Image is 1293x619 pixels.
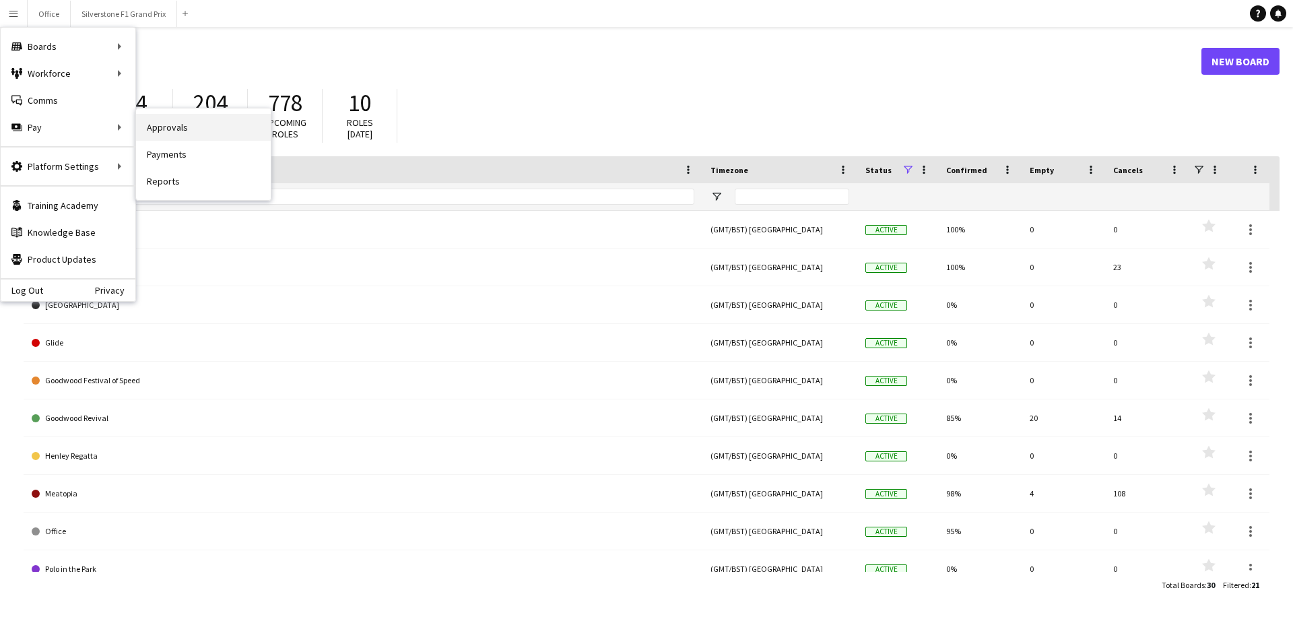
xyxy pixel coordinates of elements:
[865,338,907,348] span: Active
[1022,513,1105,550] div: 0
[938,513,1022,550] div: 95%
[136,168,271,195] a: Reports
[865,263,907,273] span: Active
[865,300,907,311] span: Active
[24,51,1201,71] h1: Boards
[71,1,177,27] button: Silverstone F1 Grand Prix
[865,527,907,537] span: Active
[32,550,694,588] a: Polo in the Park
[1022,249,1105,286] div: 0
[1,87,135,114] a: Comms
[938,437,1022,474] div: 0%
[136,114,271,141] a: Approvals
[1030,165,1054,175] span: Empty
[32,211,694,249] a: Asset Work
[1022,362,1105,399] div: 0
[938,362,1022,399] div: 0%
[1,219,135,246] a: Knowledge Base
[263,117,306,140] span: Upcoming roles
[268,88,302,118] span: 778
[1,60,135,87] div: Workforce
[1105,324,1189,361] div: 0
[1223,572,1259,598] div: :
[1162,580,1205,590] span: Total Boards
[938,550,1022,587] div: 0%
[1105,249,1189,286] div: 23
[702,286,857,323] div: (GMT/BST) [GEOGRAPHIC_DATA]
[702,399,857,436] div: (GMT/BST) [GEOGRAPHIC_DATA]
[710,165,748,175] span: Timezone
[1,285,43,296] a: Log Out
[347,117,373,140] span: Roles [DATE]
[735,189,849,205] input: Timezone Filter Input
[1105,211,1189,248] div: 0
[865,225,907,235] span: Active
[32,362,694,399] a: Goodwood Festival of Speed
[1105,399,1189,436] div: 14
[1105,513,1189,550] div: 0
[1113,165,1143,175] span: Cancels
[938,286,1022,323] div: 0%
[938,399,1022,436] div: 85%
[1,192,135,219] a: Training Academy
[32,513,694,550] a: Office
[1105,475,1189,512] div: 108
[946,165,987,175] span: Confirmed
[702,211,857,248] div: (GMT/BST) [GEOGRAPHIC_DATA]
[865,414,907,424] span: Active
[1022,437,1105,474] div: 0
[32,324,694,362] a: Glide
[1105,550,1189,587] div: 0
[348,88,371,118] span: 10
[32,437,694,475] a: Henley Regatta
[1223,580,1249,590] span: Filtered
[702,437,857,474] div: (GMT/BST) [GEOGRAPHIC_DATA]
[702,249,857,286] div: (GMT/BST) [GEOGRAPHIC_DATA]
[702,324,857,361] div: (GMT/BST) [GEOGRAPHIC_DATA]
[702,550,857,587] div: (GMT/BST) [GEOGRAPHIC_DATA]
[56,189,694,205] input: Board name Filter Input
[32,249,694,286] a: Big Feastival
[28,1,71,27] button: Office
[1105,437,1189,474] div: 0
[865,451,907,461] span: Active
[1,114,135,141] div: Pay
[1022,399,1105,436] div: 20
[938,211,1022,248] div: 100%
[702,513,857,550] div: (GMT/BST) [GEOGRAPHIC_DATA]
[136,141,271,168] a: Payments
[1251,580,1259,590] span: 21
[1,153,135,180] div: Platform Settings
[1022,211,1105,248] div: 0
[1,33,135,60] div: Boards
[938,475,1022,512] div: 98%
[1,246,135,273] a: Product Updates
[865,489,907,499] span: Active
[1022,286,1105,323] div: 0
[1022,324,1105,361] div: 0
[1105,286,1189,323] div: 0
[938,249,1022,286] div: 100%
[702,475,857,512] div: (GMT/BST) [GEOGRAPHIC_DATA]
[1201,48,1280,75] a: New Board
[32,399,694,437] a: Goodwood Revival
[865,564,907,575] span: Active
[1162,572,1215,598] div: :
[1105,362,1189,399] div: 0
[702,362,857,399] div: (GMT/BST) [GEOGRAPHIC_DATA]
[32,286,694,324] a: [GEOGRAPHIC_DATA]
[1022,475,1105,512] div: 4
[938,324,1022,361] div: 0%
[32,475,694,513] a: Meatopia
[95,285,135,296] a: Privacy
[865,376,907,386] span: Active
[1207,580,1215,590] span: 30
[710,191,723,203] button: Open Filter Menu
[1022,550,1105,587] div: 0
[193,88,228,118] span: 204
[865,165,892,175] span: Status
